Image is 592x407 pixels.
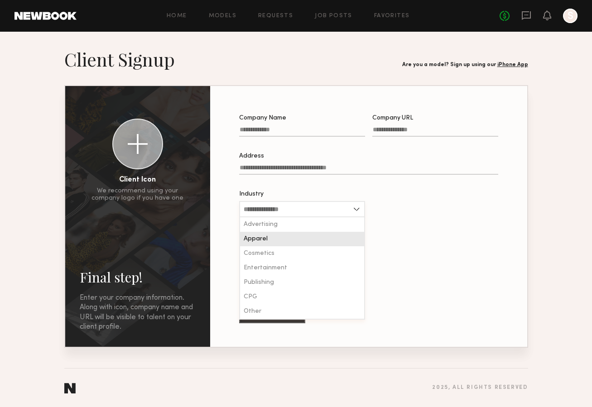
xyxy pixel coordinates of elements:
a: Job Posts [315,13,352,19]
h1: Client Signup [64,48,175,71]
span: Advertising [244,221,278,228]
a: S [563,9,578,23]
div: We recommend using your company logo if you have one [91,187,183,202]
span: Other [244,308,261,315]
span: Cosmetics [244,250,274,257]
div: Industry [239,191,365,197]
a: Requests [258,13,293,19]
div: Are you a model? Sign up using our [402,62,528,68]
span: CPG [244,294,257,300]
span: Entertainment [244,265,287,271]
div: Enter your company information. Along with icon, company name and URL will be visible to talent o... [80,293,196,332]
a: Favorites [374,13,410,19]
input: Address [239,164,498,175]
input: Company Name [239,126,365,137]
div: 2025 , all rights reserved [432,385,528,391]
h2: Final step! [80,268,196,286]
a: iPhone App [497,62,528,67]
input: Company URL [372,126,498,137]
span: Apparel [244,236,268,242]
div: Company URL [372,115,498,121]
a: Models [209,13,236,19]
div: Address [239,153,498,159]
div: Company Name [239,115,365,121]
span: Publishing [244,279,274,286]
a: Home [167,13,187,19]
div: Client Icon [119,177,156,184]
